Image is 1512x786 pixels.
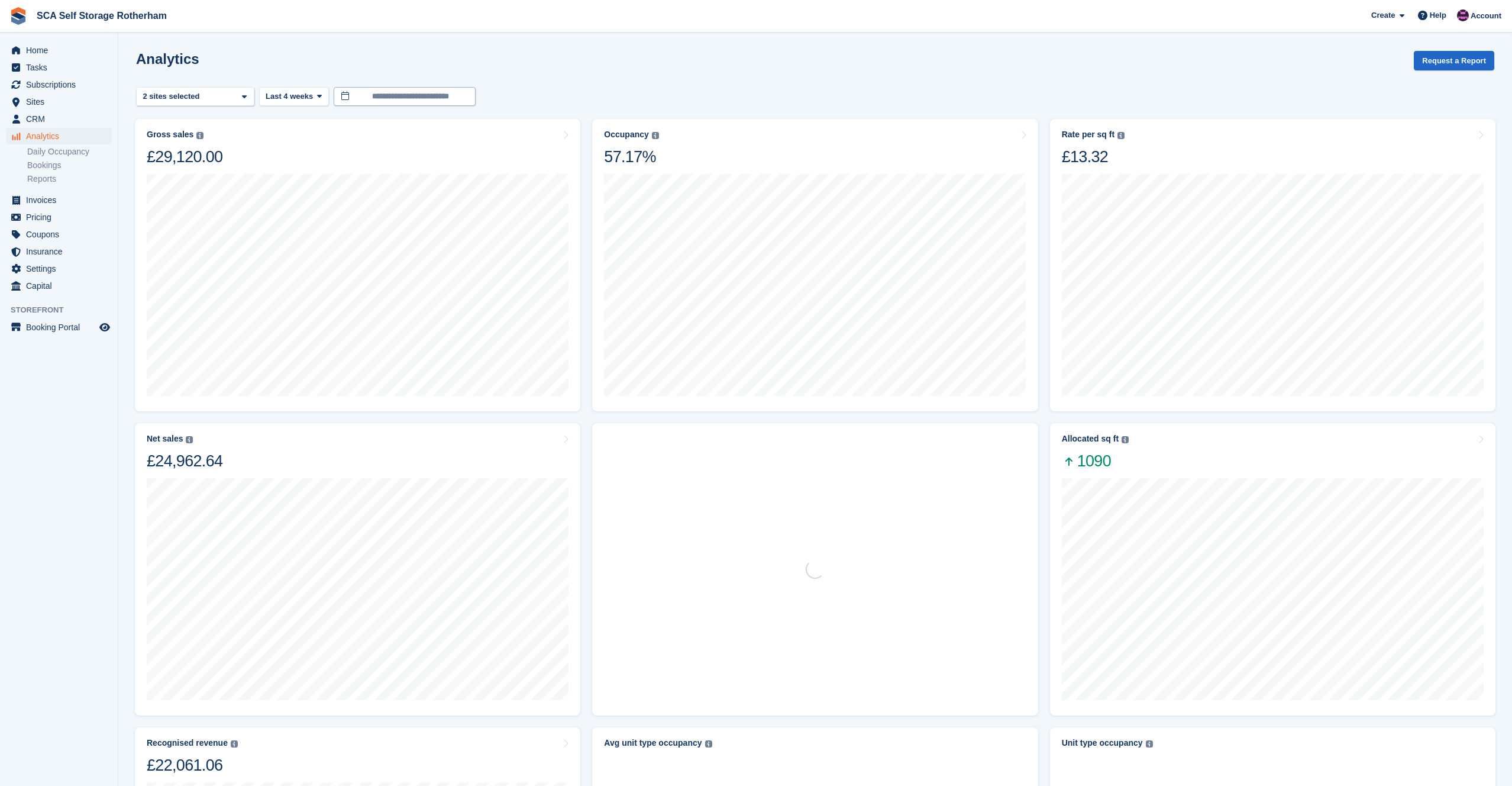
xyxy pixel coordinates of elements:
img: icon-info-grey-7440780725fd019a000dd9b08b2336e03edf1995a4989e88bcd33f0948082b44.svg [231,740,238,748]
a: menu [6,278,112,294]
h2: Analytics [136,51,199,67]
span: Storefront [11,304,118,316]
img: icon-info-grey-7440780725fd019a000dd9b08b2336e03edf1995a4989e88bcd33f0948082b44.svg [1146,740,1153,748]
img: icon-info-grey-7440780725fd019a000dd9b08b2336e03edf1995a4989e88bcd33f0948082b44.svg [196,132,203,139]
div: Occupancy [604,130,648,140]
div: £13.32 [1062,147,1125,167]
img: icon-info-grey-7440780725fd019a000dd9b08b2336e03edf1995a4989e88bcd33f0948082b44.svg [186,436,193,443]
a: menu [6,76,112,93]
span: Help [1430,9,1446,21]
div: Recognised revenue [147,738,228,748]
img: icon-info-grey-7440780725fd019a000dd9b08b2336e03edf1995a4989e88bcd33f0948082b44.svg [652,132,659,139]
img: icon-info-grey-7440780725fd019a000dd9b08b2336e03edf1995a4989e88bcd33f0948082b44.svg [1117,132,1125,139]
span: Coupons [26,226,97,243]
img: stora-icon-8386f47178a22dfd0bd8f6a31ec36ba5ce8667c1dd55bd0f319d3a0aa187defe.svg [9,7,27,25]
span: 1090 [1062,451,1129,471]
img: icon-info-grey-7440780725fd019a000dd9b08b2336e03edf1995a4989e88bcd33f0948082b44.svg [1122,436,1129,443]
span: Home [26,42,97,59]
button: Request a Report [1414,51,1494,70]
div: £24,962.64 [147,451,222,471]
a: Preview store [98,320,112,334]
span: Last 4 weeks [266,91,313,102]
span: Tasks [26,59,97,76]
img: icon-info-grey-7440780725fd019a000dd9b08b2336e03edf1995a4989e88bcd33f0948082b44.svg [705,740,712,748]
span: Invoices [26,192,97,208]
button: Last 4 weeks [259,87,329,107]
span: Account [1471,10,1501,22]
div: Rate per sq ft [1062,130,1114,140]
span: Pricing [26,209,97,226]
div: Net sales [147,434,183,444]
span: Subscriptions [26,76,97,93]
span: CRM [26,111,97,127]
span: Sites [26,94,97,110]
a: menu [6,319,112,336]
a: menu [6,226,112,243]
div: Avg unit type occupancy [604,738,702,748]
div: Allocated sq ft [1062,434,1119,444]
a: menu [6,209,112,226]
a: menu [6,243,112,260]
a: menu [6,260,112,277]
div: Gross sales [147,130,193,140]
a: menu [6,192,112,208]
div: £29,120.00 [147,147,222,167]
a: Bookings [27,160,112,171]
div: £22,061.06 [147,755,238,775]
span: Booking Portal [26,319,97,336]
span: Create [1371,9,1395,21]
a: SCA Self Storage Rotherham [32,6,172,25]
div: 57.17% [604,147,658,167]
a: menu [6,94,112,110]
div: 2 sites selected [141,91,204,102]
span: Capital [26,278,97,294]
img: Dale Chapman [1457,9,1469,21]
a: menu [6,111,112,127]
span: Insurance [26,243,97,260]
a: Reports [27,173,112,185]
a: menu [6,42,112,59]
span: Settings [26,260,97,277]
a: Daily Occupancy [27,146,112,157]
a: menu [6,128,112,144]
div: Unit type occupancy [1062,738,1143,748]
span: Analytics [26,128,97,144]
a: menu [6,59,112,76]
